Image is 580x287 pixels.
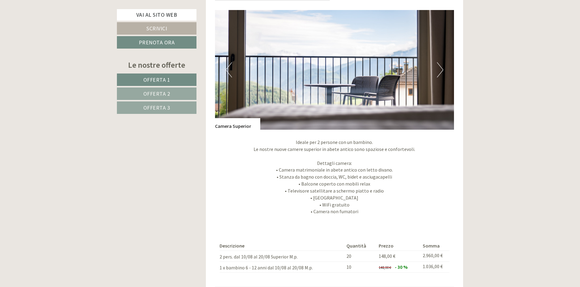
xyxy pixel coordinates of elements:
[215,10,454,130] img: image
[220,251,344,262] td: 2 pers. dal 10/08 al 20/08 Superior M.p.
[220,241,344,251] th: Descrizione
[379,265,391,270] span: 148,00 €
[9,29,89,34] small: 12:21
[344,262,376,273] td: 10
[395,264,408,270] span: - 30 %
[143,104,170,111] span: Offerta 3
[117,22,196,35] a: Scrivici
[207,158,240,171] button: Invia
[143,90,170,97] span: Offerta 2
[9,18,89,22] div: Inso Sonnenheim
[344,251,376,262] td: 20
[420,262,450,273] td: 1.036,00 €
[143,76,170,83] span: Offerta 1
[420,241,450,251] th: Somma
[344,241,376,251] th: Quantità
[379,253,395,259] span: 148,00 €
[226,62,232,77] button: Previous
[376,241,420,251] th: Prezzo
[437,62,443,77] button: Next
[220,262,344,273] td: 1 x bambino 6 - 12 anni dal 10/08 al 20/08 M.p.
[215,118,260,130] div: Camera Superior
[117,59,196,70] div: Le nostre offerte
[5,16,92,35] div: Buon giorno, come possiamo aiutarla?
[104,5,136,15] div: mercoledì
[117,9,196,21] a: Vai al sito web
[215,139,454,215] p: Ideale per 2 persone con un bambino. Le nostre nuove camere superior in abete antico sono spazios...
[117,36,196,49] a: Prenota ora
[420,251,450,262] td: 2.960,00 €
